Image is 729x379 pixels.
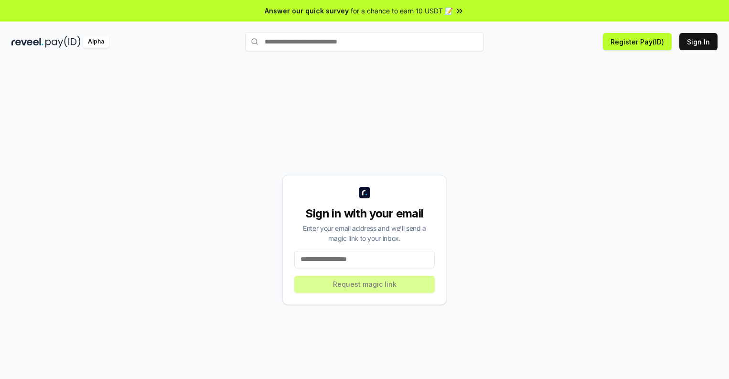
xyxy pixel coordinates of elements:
img: reveel_dark [11,36,43,48]
div: Alpha [83,36,109,48]
div: Sign in with your email [294,206,435,221]
div: Enter your email address and we’ll send a magic link to your inbox. [294,223,435,243]
button: Register Pay(ID) [603,33,672,50]
span: for a chance to earn 10 USDT 📝 [351,6,453,16]
img: pay_id [45,36,81,48]
span: Answer our quick survey [265,6,349,16]
img: logo_small [359,187,370,198]
button: Sign In [679,33,718,50]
